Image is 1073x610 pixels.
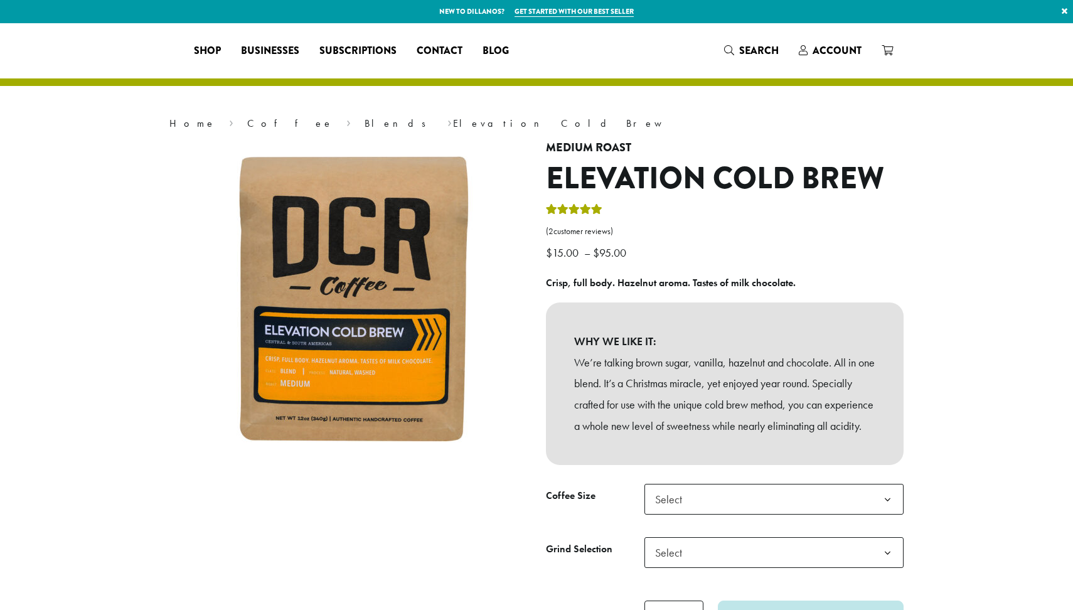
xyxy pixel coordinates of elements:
[548,226,553,237] span: 2
[184,41,231,61] a: Shop
[194,43,221,59] span: Shop
[546,141,904,155] h4: Medium Roast
[365,117,434,130] a: Blends
[346,112,351,131] span: ›
[546,540,644,559] label: Grind Selection
[644,537,904,568] span: Select
[169,117,216,130] a: Home
[574,331,875,352] b: WHY WE LIKE IT:
[813,43,862,58] span: Account
[417,43,462,59] span: Contact
[644,484,904,515] span: Select
[546,202,602,221] div: Rated 5.00 out of 5
[319,43,397,59] span: Subscriptions
[515,6,634,17] a: Get started with our best seller
[739,43,779,58] span: Search
[169,116,904,131] nav: Breadcrumb
[650,487,695,511] span: Select
[241,43,299,59] span: Businesses
[546,245,582,260] bdi: 15.00
[584,245,590,260] span: –
[229,112,233,131] span: ›
[546,487,644,505] label: Coffee Size
[247,117,333,130] a: Coffee
[447,112,452,131] span: ›
[593,245,599,260] span: $
[574,352,875,437] p: We’re talking brown sugar, vanilla, hazelnut and chocolate. All in one blend. It’s a Christmas mi...
[650,540,695,565] span: Select
[546,245,552,260] span: $
[546,161,904,197] h1: Elevation Cold Brew
[546,225,904,238] a: (2customer reviews)
[714,40,789,61] a: Search
[593,245,629,260] bdi: 95.00
[546,276,796,289] b: Crisp, full body. Hazelnut aroma. Tastes of milk chocolate.
[483,43,509,59] span: Blog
